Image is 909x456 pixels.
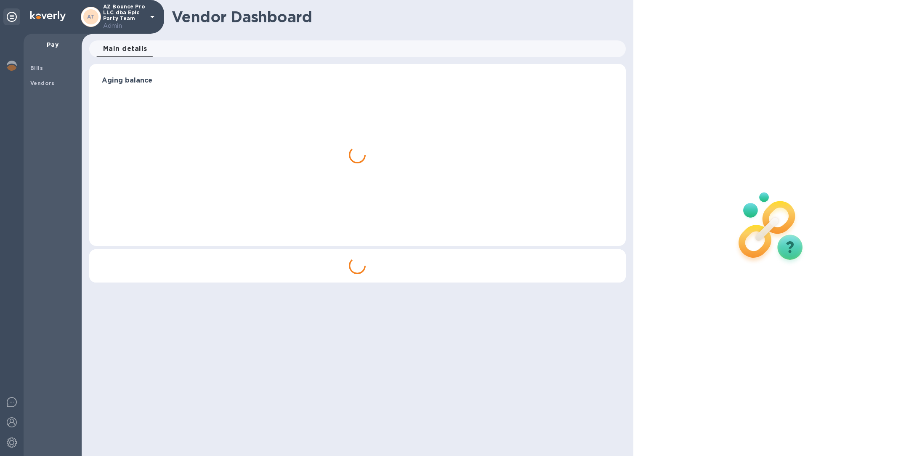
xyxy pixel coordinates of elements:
[102,77,613,85] h3: Aging balance
[103,21,145,30] p: Admin
[30,11,66,21] img: Logo
[30,65,43,71] b: Bills
[87,13,95,20] b: AT
[3,8,20,25] div: Unpin categories
[103,43,147,55] span: Main details
[30,40,75,49] p: Pay
[103,4,145,30] p: AZ Bounce Pro LLC dba Epic Party Team
[172,8,620,26] h1: Vendor Dashboard
[30,80,55,86] b: Vendors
